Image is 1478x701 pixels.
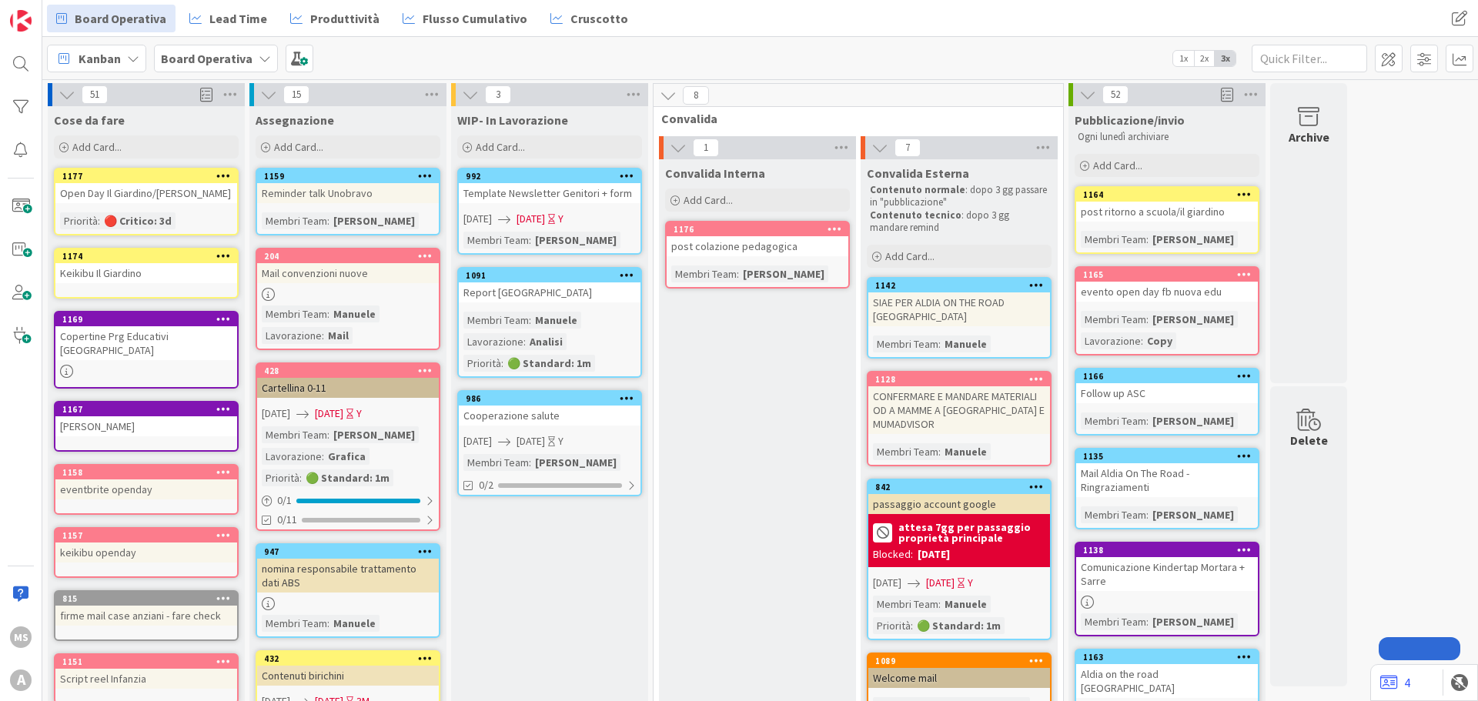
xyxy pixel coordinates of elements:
span: [DATE] [926,575,955,591]
div: 1166 [1083,371,1258,382]
div: 428Cartellina 0-11 [257,364,439,398]
div: 432 [257,652,439,666]
div: Lavorazione [1081,332,1141,349]
p: : dopo 3 gg passare in "pubblicazione" [870,184,1048,209]
div: 1163 [1083,652,1258,663]
div: 947 [257,545,439,559]
span: Assegnazione [256,112,334,128]
div: Mail Aldia On The Road - Ringraziamenti [1076,463,1258,497]
div: 1176 [674,224,848,235]
div: 🟢 Standard: 1m [913,617,1005,634]
div: Welcome mail [868,668,1050,688]
span: : [98,212,100,229]
div: 1089 [868,654,1050,668]
span: : [1146,412,1149,429]
div: Membri Team [873,443,938,460]
div: 🟢 Standard: 1m [302,469,393,486]
div: 1135 [1083,451,1258,462]
div: MS [10,626,32,648]
span: WIP- In Lavorazione [457,112,568,128]
div: [PERSON_NAME] [739,265,828,282]
div: Archive [1289,128,1329,146]
div: [PERSON_NAME] [55,416,237,436]
div: 1177 [55,169,237,183]
div: 1159 [264,171,439,182]
div: 1138 [1076,543,1258,557]
span: Add Card... [885,249,935,263]
span: 8 [683,86,709,105]
img: Visit kanbanzone.com [10,10,32,32]
div: Reminder talk Unobravo [257,183,439,203]
div: Lavorazione [463,333,523,350]
div: 1167 [62,404,237,415]
div: Cartellina 0-11 [257,378,439,398]
a: 204Mail convenzioni nuoveMembri Team:ManueleLavorazione:Mail [256,248,440,350]
a: 1174Keikibu Il Giardino [54,248,239,299]
div: 1159Reminder talk Unobravo [257,169,439,203]
span: Convalida Interna [665,165,765,181]
div: 1135Mail Aldia On The Road - Ringraziamenti [1076,449,1258,497]
span: : [327,615,329,632]
div: Priorità [463,355,501,372]
span: Cruscotto [570,9,628,28]
span: [DATE] [262,406,290,422]
div: 1166 [1076,369,1258,383]
div: Membri Team [671,265,737,282]
div: 815firme mail case anziani - fare check [55,592,237,626]
div: 204Mail convenzioni nuove [257,249,439,283]
div: 1165 [1076,268,1258,282]
div: 1169Copertine Prg Educativi [GEOGRAPHIC_DATA] [55,312,237,360]
div: 1089 [875,656,1050,666]
div: Manuele [531,312,581,329]
span: : [1146,231,1149,248]
div: 1091 [459,269,640,282]
span: : [529,312,531,329]
div: post ritorno a scuola/il giardino [1076,202,1258,222]
p: : dopo 3 gg mandare remind [870,209,1048,235]
div: 815 [55,592,237,606]
div: keikibu openday [55,542,237,562]
strong: Contenuto normale [870,183,965,196]
div: 1151 [55,655,237,669]
div: Blocked: [873,546,913,562]
a: 992Template Newsletter Genitori + form[DATE][DATE]YMembri Team:[PERSON_NAME] [457,168,642,255]
span: : [529,454,531,471]
div: Membri Team [1081,412,1146,429]
a: 4 [1380,673,1410,692]
div: 1142 [875,280,1050,291]
div: 1151Script reel Infanzia [55,655,237,689]
span: 1 [693,139,719,157]
div: 1158eventbrite openday [55,466,237,499]
div: Aldia on the road [GEOGRAPHIC_DATA] [1076,664,1258,698]
span: 0/11 [277,512,297,528]
span: : [1146,613,1149,630]
div: Priorità [873,617,911,634]
div: 1163 [1076,650,1258,664]
div: Follow up ASC [1076,383,1258,403]
a: 1165evento open day fb nuova eduMembri Team:[PERSON_NAME]Lavorazione:Copy [1075,266,1259,356]
div: [PERSON_NAME] [1149,506,1238,523]
span: : [911,617,913,634]
div: 204 [264,251,439,262]
a: 1135Mail Aldia On The Road - RingraziamentiMembri Team:[PERSON_NAME] [1075,448,1259,529]
div: post colazione pedagogica [667,236,848,256]
div: Membri Team [463,312,529,329]
div: 1159 [257,169,439,183]
div: Priorità [60,212,98,229]
div: 1167 [55,402,237,416]
span: [DATE] [463,433,492,449]
div: 1164 [1076,188,1258,202]
a: Produttività [281,5,389,32]
div: SIAE PER ALDIA ON THE ROAD [GEOGRAPHIC_DATA] [868,292,1050,326]
a: 1142SIAE PER ALDIA ON THE ROAD [GEOGRAPHIC_DATA]Membri Team:Manuele [867,277,1052,359]
div: 1138 [1083,545,1258,556]
div: 1128 [875,374,1050,385]
div: Manuele [941,596,991,613]
span: Add Card... [72,140,122,154]
span: : [327,305,329,322]
div: Lavorazione [262,327,322,344]
div: Analisi [526,333,567,350]
div: 1166Follow up ASC [1076,369,1258,403]
div: 986 [466,393,640,404]
a: 1091Report [GEOGRAPHIC_DATA]Membri Team:ManueleLavorazione:AnalisiPriorità:🟢 Standard: 1m [457,267,642,378]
